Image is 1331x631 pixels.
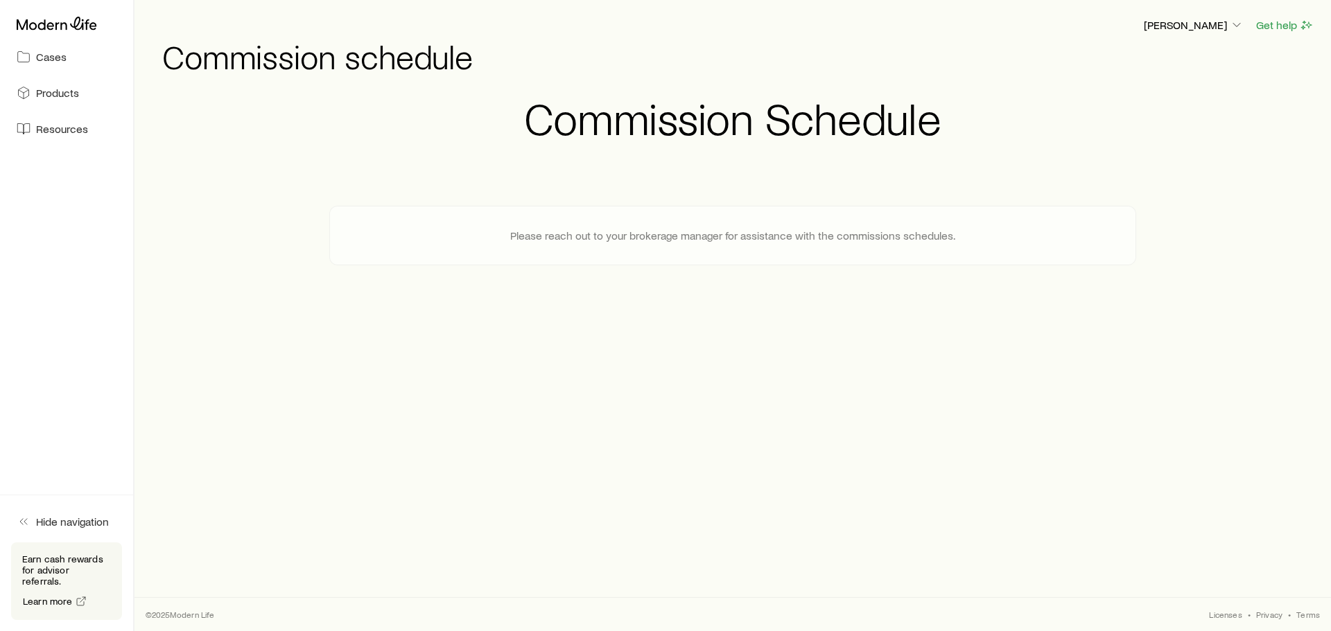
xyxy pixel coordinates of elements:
[23,596,73,606] span: Learn more
[22,553,111,587] p: Earn cash rewards for advisor referrals.
[36,50,67,64] span: Cases
[1288,609,1291,620] span: •
[146,609,215,620] p: © 2025 Modern Life
[1209,609,1242,620] a: Licenses
[1143,17,1244,34] button: [PERSON_NAME]
[36,86,79,100] span: Products
[11,506,122,537] button: Hide navigation
[36,122,88,136] span: Resources
[1256,609,1282,620] a: Privacy
[36,515,109,528] span: Hide navigation
[11,78,122,108] a: Products
[1296,609,1320,620] a: Terms
[11,42,122,72] a: Cases
[11,114,122,144] a: Resources
[510,229,955,242] p: Please reach out to your brokerage manager for assistance with the commissions schedules.
[11,542,122,620] div: Earn cash rewards for advisor referrals.Learn more
[162,39,1314,73] h1: Commission schedule
[1144,18,1244,32] p: [PERSON_NAME]
[1248,609,1251,620] span: •
[1255,17,1314,33] button: Get help
[329,95,1136,139] h1: Commission Schedule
